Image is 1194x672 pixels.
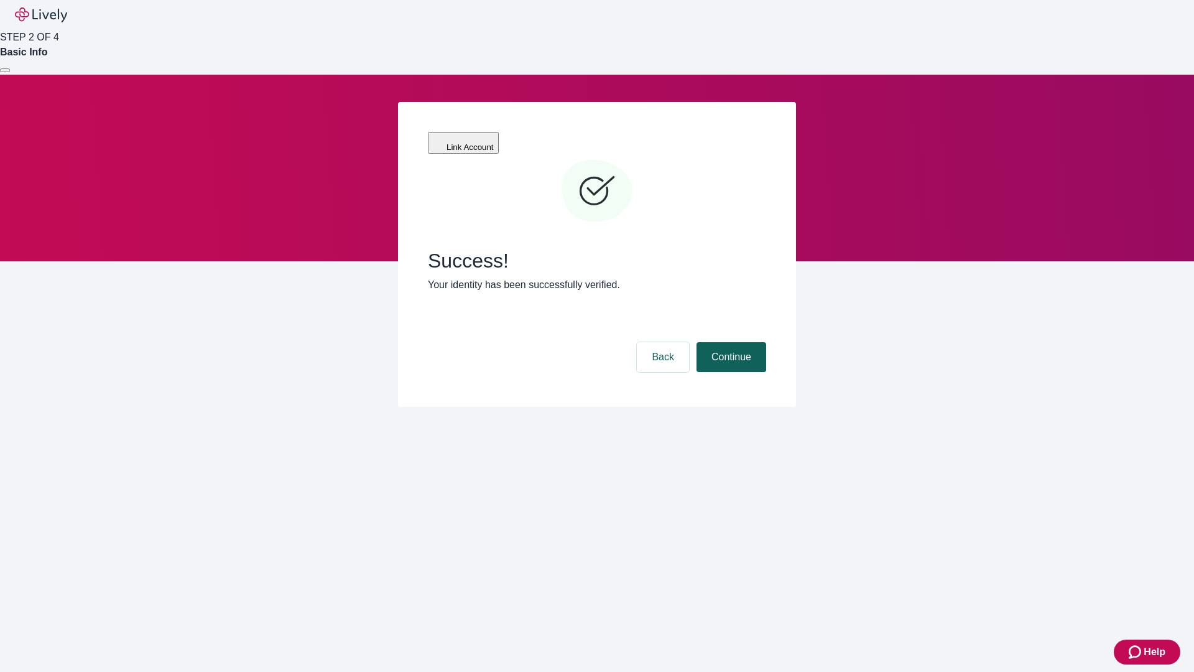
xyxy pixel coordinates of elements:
span: Success! [428,249,766,273]
button: Continue [696,342,766,372]
button: Zendesk support iconHelp [1114,640,1180,665]
svg: Checkmark icon [560,154,634,229]
span: Help [1144,645,1165,660]
button: Back [637,342,689,372]
svg: Zendesk support icon [1129,645,1144,660]
p: Your identity has been successfully verified. [428,278,766,292]
button: Link Account [428,132,499,154]
img: Lively [15,7,67,22]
